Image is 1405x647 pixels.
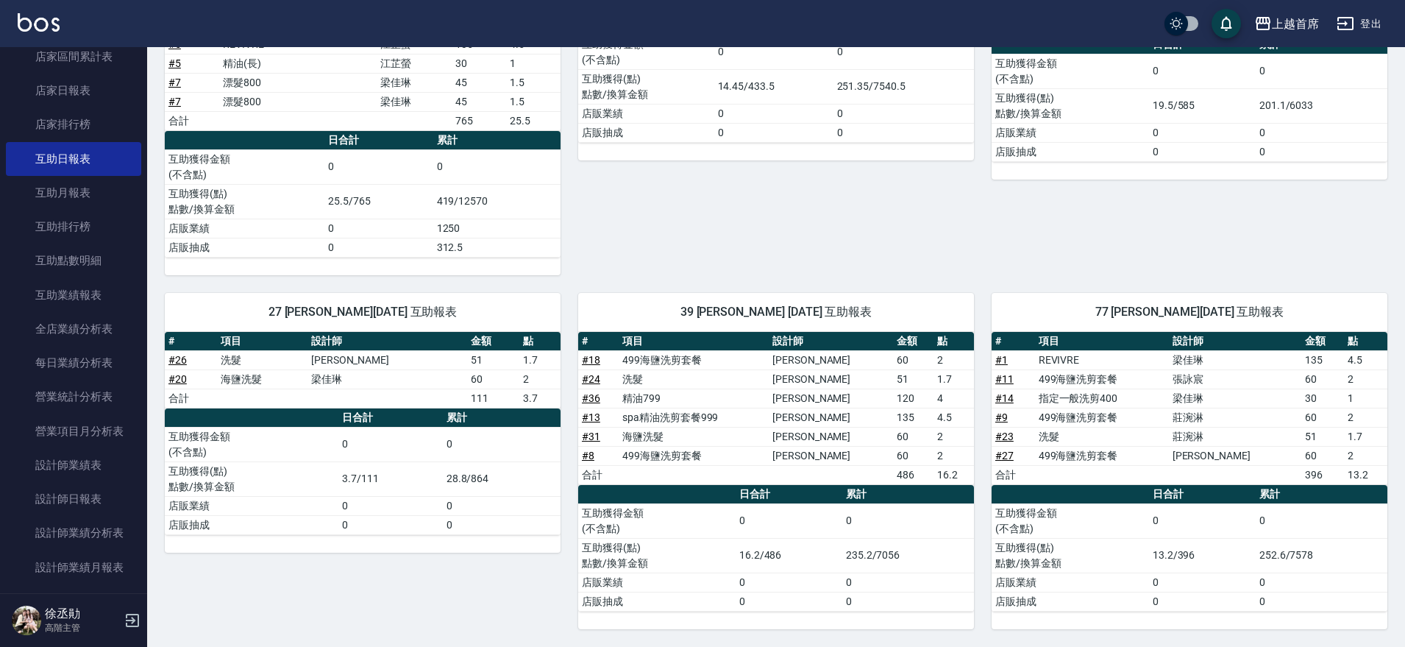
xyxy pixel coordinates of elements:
[582,431,600,442] a: #31
[219,54,377,73] td: 精油(長)
[1035,408,1169,427] td: 499海鹽洗剪套餐
[578,503,736,538] td: 互助獲得金額 (不含點)
[995,354,1008,366] a: #1
[433,184,561,219] td: 419/12570
[995,431,1014,442] a: #23
[1169,350,1301,370] td: 梁佳琳
[433,219,561,238] td: 1250
[452,54,506,73] td: 30
[1344,350,1387,370] td: 4.5
[1301,332,1345,351] th: 金額
[578,69,714,104] td: 互助獲得(點) 點數/換算金額
[1256,538,1387,573] td: 252.6/7578
[1256,123,1387,142] td: 0
[933,446,974,465] td: 2
[1301,446,1345,465] td: 60
[1344,446,1387,465] td: 2
[582,354,600,366] a: #18
[992,592,1149,611] td: 店販抽成
[1256,592,1387,611] td: 0
[217,332,307,351] th: 項目
[443,462,561,496] td: 28.8/864
[506,73,561,92] td: 1.5
[1301,370,1345,389] td: 60
[992,35,1387,162] table: a dense table
[165,389,217,408] td: 合計
[736,573,842,592] td: 0
[1149,592,1256,611] td: 0
[219,92,377,111] td: 漂髮800
[165,462,338,496] td: 互助獲得(點) 點數/換算金額
[168,373,187,385] a: #20
[217,350,307,370] td: 洗髮
[995,411,1008,423] a: #9
[1212,9,1241,38] button: save
[1344,389,1387,408] td: 1
[1035,370,1169,389] td: 499海鹽洗剪套餐
[1169,427,1301,446] td: 莊涴淋
[217,370,307,389] td: 海鹽洗髮
[324,238,433,257] td: 0
[1301,465,1345,484] td: 396
[714,35,833,69] td: 0
[1149,54,1256,88] td: 0
[6,210,141,244] a: 互助排行榜
[736,592,842,611] td: 0
[578,35,714,69] td: 互助獲得金額 (不含點)
[769,370,893,389] td: [PERSON_NAME]
[619,427,769,446] td: 海鹽洗髮
[6,551,141,584] a: 設計師業績月報表
[1149,142,1256,161] td: 0
[1344,370,1387,389] td: 2
[1256,485,1387,504] th: 累計
[1248,9,1325,39] button: 上越首席
[578,592,736,611] td: 店販抽成
[1344,427,1387,446] td: 1.7
[165,184,324,219] td: 互助獲得(點) 點數/換算金額
[769,427,893,446] td: [PERSON_NAME]
[1331,10,1387,38] button: 登出
[714,104,833,123] td: 0
[165,219,324,238] td: 店販業績
[324,149,433,184] td: 0
[165,496,338,515] td: 店販業績
[842,538,974,573] td: 235.2/7056
[893,350,933,370] td: 60
[1256,142,1387,161] td: 0
[1149,573,1256,592] td: 0
[506,92,561,111] td: 1.5
[578,104,714,123] td: 店販業績
[995,373,1014,385] a: #11
[6,482,141,516] a: 設計師日報表
[307,332,467,351] th: 設計師
[165,409,561,535] table: a dense table
[893,427,933,446] td: 60
[893,389,933,408] td: 120
[992,332,1035,351] th: #
[433,131,561,150] th: 累計
[1035,332,1169,351] th: 項目
[182,305,543,319] span: 27 [PERSON_NAME][DATE] 互助報表
[1009,305,1370,319] span: 77 [PERSON_NAME][DATE] 互助報表
[893,465,933,484] td: 486
[338,496,442,515] td: 0
[893,332,933,351] th: 金額
[1301,427,1345,446] td: 51
[619,370,769,389] td: 洗髮
[165,111,219,130] td: 合計
[6,244,141,277] a: 互助點數明細
[6,584,141,618] a: 設計師抽成報表
[578,332,974,485] table: a dense table
[1169,332,1301,351] th: 設計師
[714,123,833,142] td: 0
[582,450,594,462] a: #8
[933,465,974,484] td: 16.2
[619,446,769,465] td: 499海鹽洗剪套餐
[165,332,217,351] th: #
[519,350,561,370] td: 1.7
[619,389,769,408] td: 精油799
[769,389,893,408] td: [PERSON_NAME]
[452,73,506,92] td: 45
[842,592,974,611] td: 0
[6,414,141,448] a: 營業項目月分析表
